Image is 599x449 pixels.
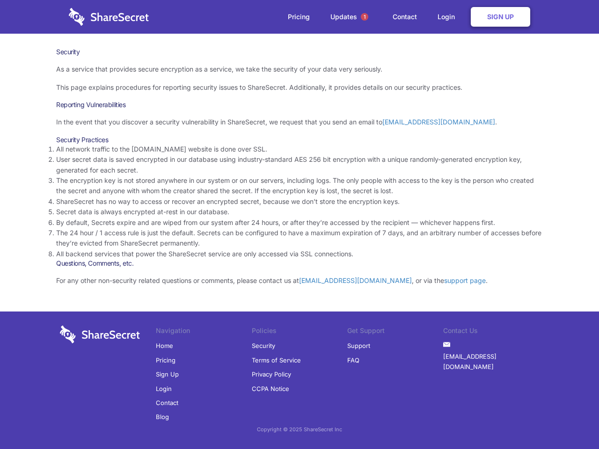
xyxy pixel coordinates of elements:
[60,326,140,343] img: logo-wordmark-white-trans-d4663122ce5f474addd5e946df7df03e33cb6a1c49d2221995e7729f52c070b2.svg
[252,339,275,353] a: Security
[252,353,301,367] a: Terms of Service
[347,339,370,353] a: Support
[156,339,173,353] a: Home
[156,410,169,424] a: Blog
[383,2,426,31] a: Contact
[56,117,543,127] p: In the event that you discover a security vulnerability in ShareSecret, we request that you send ...
[56,207,543,217] li: Secret data is always encrypted at-rest in our database.
[471,7,530,27] a: Sign Up
[443,326,539,339] li: Contact Us
[56,48,543,56] h1: Security
[56,217,543,228] li: By default, Secrets expire and are wiped from our system after 24 hours, or after they’re accesse...
[56,82,543,93] p: This page explains procedures for reporting security issues to ShareSecret. Additionally, it prov...
[347,326,443,339] li: Get Support
[56,259,543,268] h3: Questions, Comments, etc.
[347,353,359,367] a: FAQ
[56,228,543,249] li: The 24 hour / 1 access rule is just the default. Secrets can be configured to have a maximum expi...
[156,382,172,396] a: Login
[278,2,319,31] a: Pricing
[156,353,175,367] a: Pricing
[252,326,348,339] li: Policies
[156,367,179,381] a: Sign Up
[299,276,412,284] a: [EMAIL_ADDRESS][DOMAIN_NAME]
[428,2,469,31] a: Login
[69,8,149,26] img: logo-wordmark-white-trans-d4663122ce5f474addd5e946df7df03e33cb6a1c49d2221995e7729f52c070b2.svg
[56,175,543,196] li: The encryption key is not stored anywhere in our system or on our servers, including logs. The on...
[156,396,178,410] a: Contact
[252,382,289,396] a: CCPA Notice
[361,13,368,21] span: 1
[56,154,543,175] li: User secret data is saved encrypted in our database using industry-standard AES 256 bit encryptio...
[56,136,543,144] h3: Security Practices
[56,275,543,286] p: For any other non-security related questions or comments, please contact us at , or via the .
[56,144,543,154] li: All network traffic to the [DOMAIN_NAME] website is done over SSL.
[444,276,486,284] a: support page
[443,349,539,374] a: [EMAIL_ADDRESS][DOMAIN_NAME]
[56,249,543,259] li: All backend services that power the ShareSecret service are only accessed via SSL connections.
[252,367,291,381] a: Privacy Policy
[56,101,543,109] h3: Reporting Vulnerabilities
[56,196,543,207] li: ShareSecret has no way to access or recover an encrypted secret, because we don’t store the encry...
[382,118,495,126] a: [EMAIL_ADDRESS][DOMAIN_NAME]
[56,64,543,74] p: As a service that provides secure encryption as a service, we take the security of your data very...
[156,326,252,339] li: Navigation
